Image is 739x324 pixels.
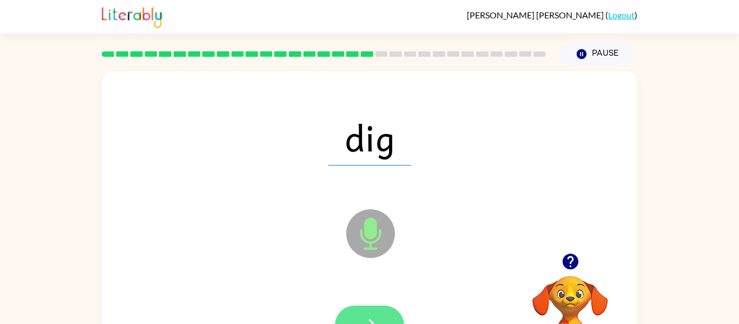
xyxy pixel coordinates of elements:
img: Literably [102,4,162,28]
span: dig [328,109,411,166]
a: Logout [608,10,635,20]
div: ( ) [467,10,637,20]
span: [PERSON_NAME] [PERSON_NAME] [467,10,605,20]
button: Pause [559,42,637,67]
